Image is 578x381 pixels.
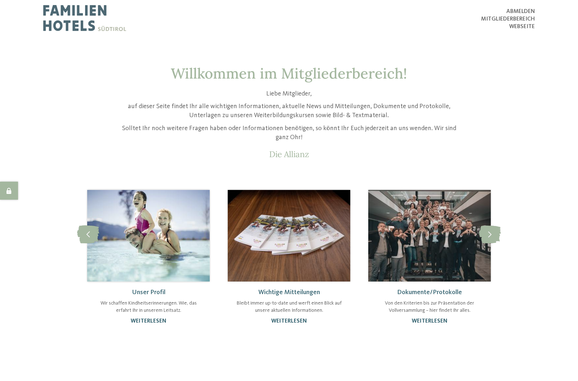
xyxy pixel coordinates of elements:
p: auf dieser Seite findet Ihr alle wichtigen Informationen, aktuelle News und Mitteilungen, Dokumen... [118,102,460,120]
p: Solltet Ihr noch weitere Fragen haben oder Informationen benötigen, so könnt Ihr Euch jederzeit a... [118,124,460,142]
a: Wichtige Mitteilungen [258,289,320,296]
img: Unser Mitgliederbereich [87,190,210,282]
a: weiterlesen [412,318,448,324]
p: Wir schaffen Kindheitserinnerungen. Wie, das erfahrt Ihr in unserem Leitsatz. [94,300,203,314]
a: weiterlesen [131,318,166,324]
a: Unser Profil [132,289,165,296]
a: Webseite [509,24,535,30]
img: Unser Mitgliederbereich [368,190,491,282]
p: Bleibt immer up-to-date und werft einen Blick auf unsere aktuellen Informationen. [235,300,343,314]
p: Liebe Mitglieder, [118,89,460,98]
a: abmelden [506,9,535,14]
a: Dokumente/Protokolle [397,289,462,296]
a: weiterlesen [271,318,307,324]
a: Mitgliederbereich [481,16,535,22]
p: Die Allianz [118,149,460,159]
span: Willkommen im Mitgliederbereich! [171,64,407,83]
img: Unser Mitgliederbereich [228,190,350,282]
p: Von den Kriterien bis zur Präsentation der Vollversammlung – hier findet Ihr alles. [375,300,484,314]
